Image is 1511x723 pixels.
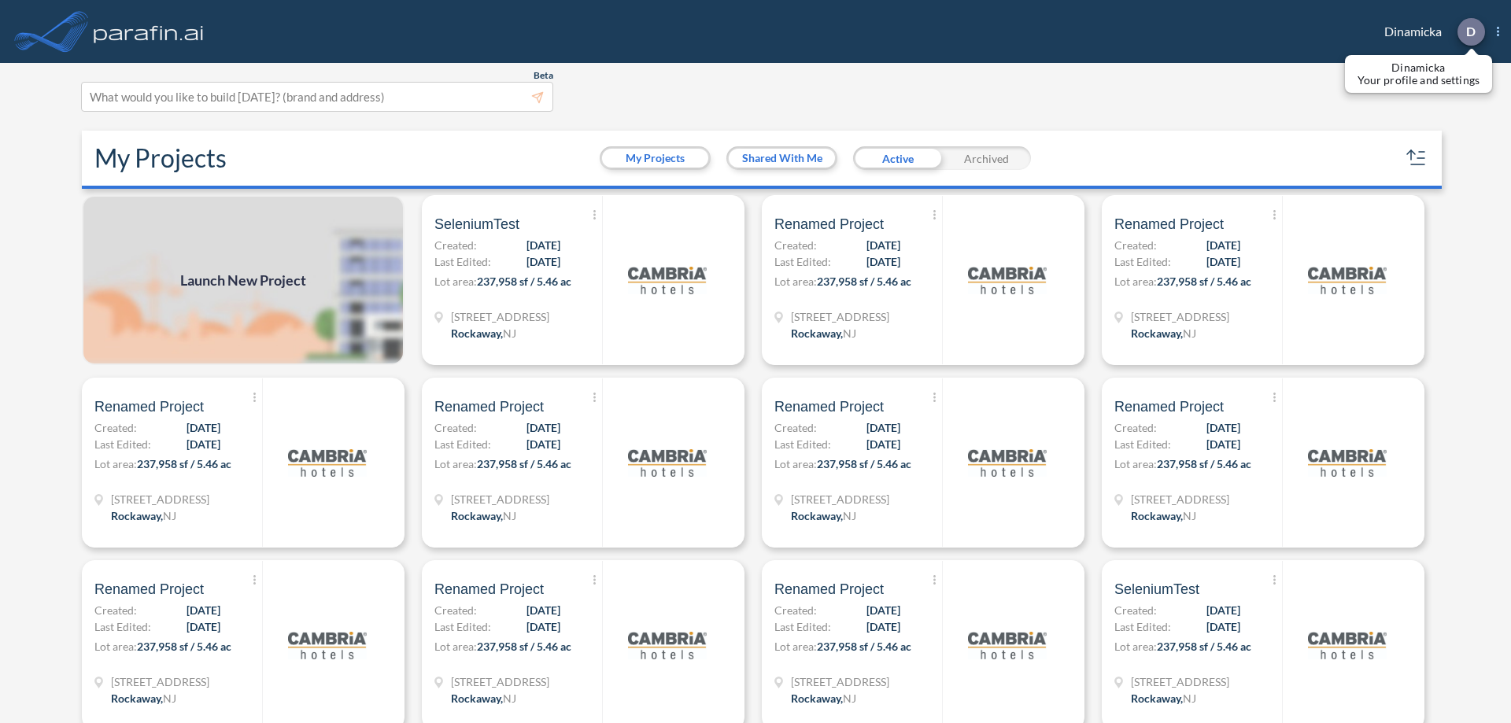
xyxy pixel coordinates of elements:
[526,253,560,270] span: [DATE]
[94,436,151,452] span: Last Edited:
[774,397,884,416] span: Renamed Project
[1114,215,1224,234] span: Renamed Project
[774,275,817,288] span: Lot area:
[774,436,831,452] span: Last Edited:
[1183,692,1196,705] span: NJ
[434,237,477,253] span: Created:
[1131,325,1196,341] div: Rockaway, NJ
[866,253,900,270] span: [DATE]
[1114,618,1171,635] span: Last Edited:
[1114,580,1199,599] span: SeleniumTest
[1308,241,1387,319] img: logo
[477,640,571,653] span: 237,958 sf / 5.46 ac
[1131,326,1183,340] span: Rockaway ,
[451,673,549,690] span: 321 Mt Hope Ave
[91,16,207,47] img: logo
[137,457,231,470] span: 237,958 sf / 5.46 ac
[526,419,560,436] span: [DATE]
[774,580,884,599] span: Renamed Project
[434,457,477,470] span: Lot area:
[180,270,306,291] span: Launch New Project
[1308,423,1387,502] img: logo
[434,436,491,452] span: Last Edited:
[774,618,831,635] span: Last Edited:
[968,606,1047,684] img: logo
[1358,74,1480,87] p: Your profile and settings
[187,602,220,618] span: [DATE]
[434,419,477,436] span: Created:
[1114,602,1157,618] span: Created:
[477,275,571,288] span: 237,958 sf / 5.46 ac
[942,146,1031,170] div: Archived
[434,397,544,416] span: Renamed Project
[534,69,553,82] span: Beta
[1183,509,1196,522] span: NJ
[791,325,856,341] div: Rockaway, NJ
[1157,275,1251,288] span: 237,958 sf / 5.46 ac
[774,253,831,270] span: Last Edited:
[1131,690,1196,706] div: Rockaway, NJ
[451,308,549,325] span: 321 Mt Hope Ave
[843,692,856,705] span: NJ
[791,692,843,705] span: Rockaway ,
[774,237,817,253] span: Created:
[817,457,911,470] span: 237,958 sf / 5.46 ac
[526,618,560,635] span: [DATE]
[774,215,884,234] span: Renamed Project
[451,325,516,341] div: Rockaway, NJ
[82,195,405,365] a: Launch New Project
[82,195,405,365] img: add
[774,419,817,436] span: Created:
[477,457,571,470] span: 237,958 sf / 5.46 ac
[1114,457,1157,470] span: Lot area:
[1114,237,1157,253] span: Created:
[1114,275,1157,288] span: Lot area:
[1131,509,1183,522] span: Rockaway ,
[1206,237,1240,253] span: [DATE]
[843,509,856,522] span: NJ
[1466,24,1476,39] p: D
[94,457,137,470] span: Lot area:
[1157,640,1251,653] span: 237,958 sf / 5.46 ac
[451,507,516,524] div: Rockaway, NJ
[451,491,549,507] span: 321 Mt Hope Ave
[1404,146,1429,171] button: sort
[866,237,900,253] span: [DATE]
[774,602,817,618] span: Created:
[187,436,220,452] span: [DATE]
[451,690,516,706] div: Rockaway, NJ
[111,491,209,507] span: 321 Mt Hope Ave
[111,690,176,706] div: Rockaway, NJ
[1131,692,1183,705] span: Rockaway ,
[288,606,367,684] img: logo
[1308,606,1387,684] img: logo
[94,143,227,173] h2: My Projects
[866,436,900,452] span: [DATE]
[94,640,137,653] span: Lot area:
[866,618,900,635] span: [DATE]
[187,419,220,436] span: [DATE]
[1358,61,1480,74] p: Dinamicka
[94,618,151,635] span: Last Edited:
[111,692,163,705] span: Rockaway ,
[1206,602,1240,618] span: [DATE]
[111,673,209,690] span: 321 Mt Hope Ave
[853,146,942,170] div: Active
[791,326,843,340] span: Rockaway ,
[434,640,477,653] span: Lot area:
[1361,18,1499,46] div: Dinamicka
[866,602,900,618] span: [DATE]
[1114,436,1171,452] span: Last Edited:
[791,673,889,690] span: 321 Mt Hope Ave
[163,692,176,705] span: NJ
[1131,507,1196,524] div: Rockaway, NJ
[791,491,889,507] span: 321 Mt Hope Ave
[163,509,176,522] span: NJ
[791,690,856,706] div: Rockaway, NJ
[866,419,900,436] span: [DATE]
[774,640,817,653] span: Lot area:
[1183,326,1196,340] span: NJ
[434,275,477,288] span: Lot area:
[628,241,707,319] img: logo
[1131,491,1229,507] span: 321 Mt Hope Ave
